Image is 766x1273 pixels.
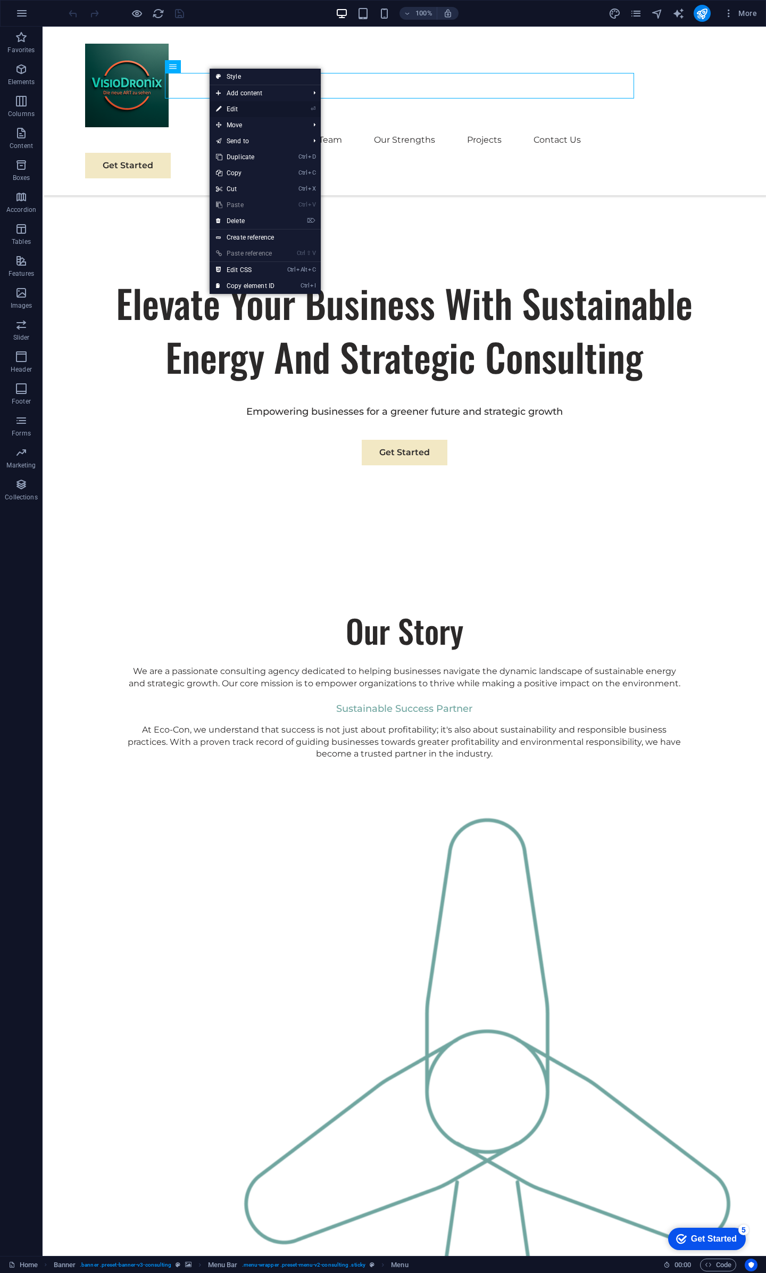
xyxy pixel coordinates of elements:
[308,169,315,176] i: C
[723,8,757,19] span: More
[210,278,281,294] a: CtrlICopy element ID
[672,7,685,20] button: text_generator
[12,397,31,406] p: Footer
[9,5,86,28] div: Get Started 5 items remaining, 0% complete
[310,282,315,289] i: I
[130,7,143,20] button: Click here to leave preview mode and continue editing
[6,461,36,470] p: Marketing
[210,229,321,245] a: Create reference
[745,1259,757,1271] button: Usercentrics
[308,201,315,208] i: V
[5,493,37,502] p: Collections
[210,69,321,85] a: Style
[696,7,708,20] i: Publish
[443,9,453,18] i: On resize automatically adjust zoom level to fit chosen device.
[242,1259,365,1271] span: . menu-wrapper .preset-menu-v2-consulting .sticky
[663,1259,692,1271] h6: Session time
[8,78,35,86] p: Elements
[308,185,315,192] i: X
[79,2,89,13] div: 5
[176,1262,180,1268] i: This element is a customizable preset
[8,110,35,118] p: Columns
[7,46,35,54] p: Favorites
[13,174,30,182] p: Boxes
[609,7,621,20] button: design
[609,7,621,20] i: Design (Ctrl+Alt+Y)
[210,101,281,117] a: ⏎Edit
[308,266,315,273] i: C
[210,213,281,229] a: ⌦Delete
[399,7,437,20] button: 100%
[80,1259,171,1271] span: . banner .preset-banner-v3-consulting
[672,7,685,20] i: AI Writer
[307,217,315,224] i: ⌦
[308,153,315,160] i: D
[152,7,164,20] i: Reload page
[54,1259,76,1271] span: Click to select. Double-click to edit
[391,1259,408,1271] span: Click to select. Double-click to edit
[682,1261,684,1269] span: :
[12,429,31,438] p: Forms
[210,117,305,133] span: Move
[13,333,30,342] p: Slider
[6,206,36,214] p: Accordion
[705,1259,731,1271] span: Code
[370,1262,374,1268] i: This element is a customizable preset
[287,266,296,273] i: Ctrl
[210,85,305,101] span: Add content
[9,1259,38,1271] a: Click to cancel selection. Double-click to open Pages
[651,7,663,20] i: Navigator
[54,1259,409,1271] nav: breadcrumb
[210,181,281,197] a: CtrlXCut
[152,7,164,20] button: reload
[630,7,643,20] button: pages
[11,301,32,310] p: Images
[210,262,281,278] a: CtrlAltCEdit CSS
[630,7,642,20] i: Pages (Ctrl+Alt+S)
[311,105,315,112] i: ⏎
[675,1259,691,1271] span: 00 00
[719,5,761,22] button: More
[210,245,281,261] a: Ctrl⇧VPaste reference
[296,266,307,273] i: Alt
[208,1259,238,1271] span: Click to select. Double-click to edit
[297,250,305,257] i: Ctrl
[210,165,281,181] a: CtrlCCopy
[11,365,32,374] p: Header
[306,250,311,257] i: ⇧
[301,282,309,289] i: Ctrl
[651,7,664,20] button: navigator
[312,250,315,257] i: V
[694,5,711,22] button: publish
[700,1259,736,1271] button: Code
[298,153,307,160] i: Ctrl
[12,237,31,246] p: Tables
[298,201,307,208] i: Ctrl
[210,149,281,165] a: CtrlDDuplicate
[210,133,305,149] a: Send to
[298,185,307,192] i: Ctrl
[415,7,432,20] h6: 100%
[31,12,77,21] div: Get Started
[9,269,34,278] p: Features
[10,142,33,150] p: Content
[185,1262,191,1268] i: This element contains a background
[298,169,307,176] i: Ctrl
[210,197,281,213] a: CtrlVPaste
